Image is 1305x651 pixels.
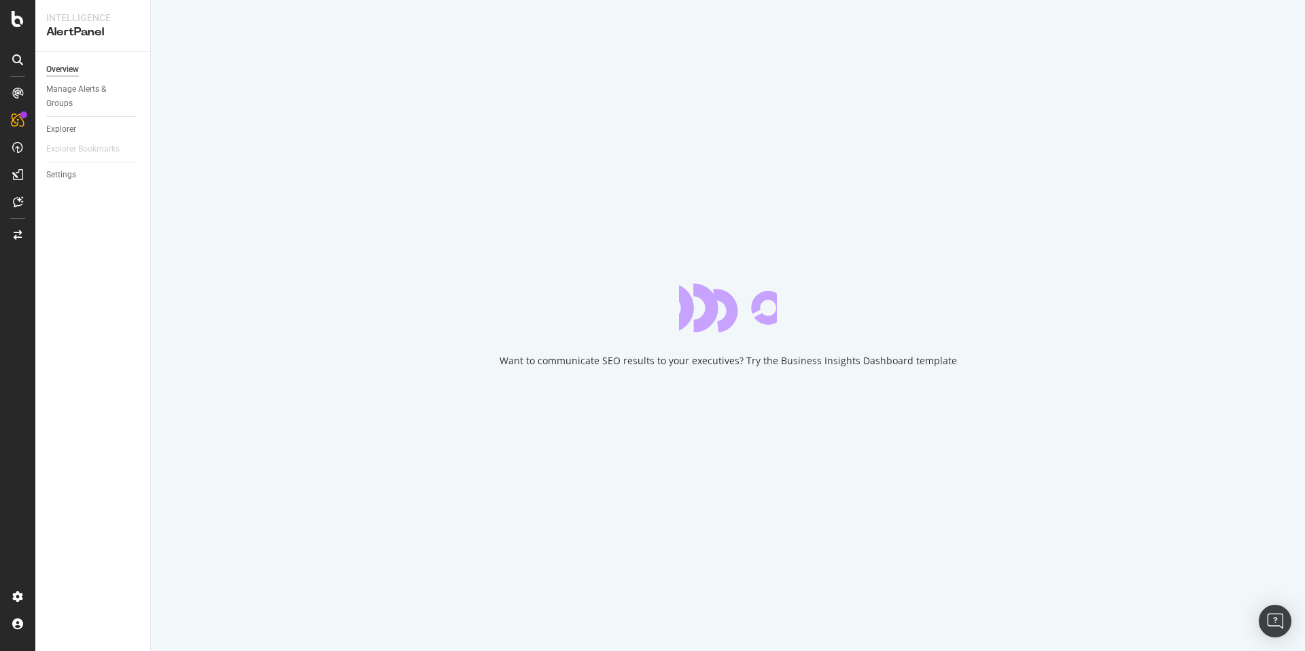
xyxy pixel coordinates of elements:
[500,354,957,368] div: Want to communicate SEO results to your executives? Try the Business Insights Dashboard template
[46,168,141,182] a: Settings
[46,82,128,111] div: Manage Alerts & Groups
[46,142,133,156] a: Explorer Bookmarks
[46,142,120,156] div: Explorer Bookmarks
[679,283,777,332] div: animation
[46,82,141,111] a: Manage Alerts & Groups
[46,11,139,24] div: Intelligence
[46,63,141,77] a: Overview
[46,24,139,40] div: AlertPanel
[1259,605,1291,637] div: Open Intercom Messenger
[46,63,79,77] div: Overview
[46,122,76,137] div: Explorer
[46,122,141,137] a: Explorer
[46,168,76,182] div: Settings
